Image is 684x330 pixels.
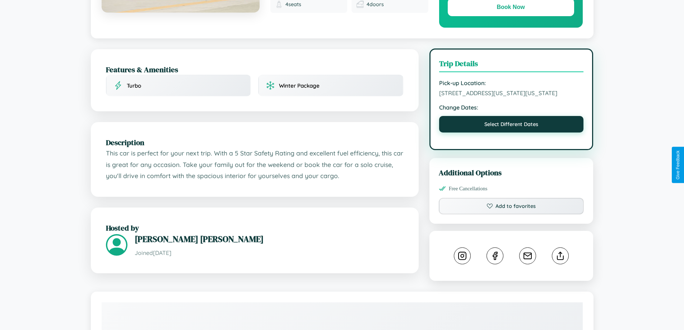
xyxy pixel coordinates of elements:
h3: Additional Options [439,167,584,178]
h2: Hosted by [106,223,404,233]
strong: Pick-up Location: [439,79,584,87]
h2: Description [106,137,404,148]
span: Free Cancellations [449,186,488,192]
div: Give Feedback [675,150,680,180]
button: Add to favorites [439,198,584,214]
h3: Trip Details [439,58,584,72]
span: Turbo [127,82,141,89]
p: Joined [DATE] [135,248,404,258]
h3: [PERSON_NAME] [PERSON_NAME] [135,233,404,245]
img: Seats [275,1,283,8]
h2: Features & Amenities [106,64,404,75]
strong: Change Dates: [439,104,584,111]
span: Winter Package [279,82,320,89]
img: Doors [357,1,364,8]
button: Select Different Dates [439,116,584,133]
span: 4 seats [285,1,301,8]
span: 4 doors [367,1,384,8]
span: [STREET_ADDRESS][US_STATE][US_STATE] [439,89,584,97]
p: This car is perfect for your next trip. With a 5 Star Safety Rating and excellent fuel efficiency... [106,148,404,182]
